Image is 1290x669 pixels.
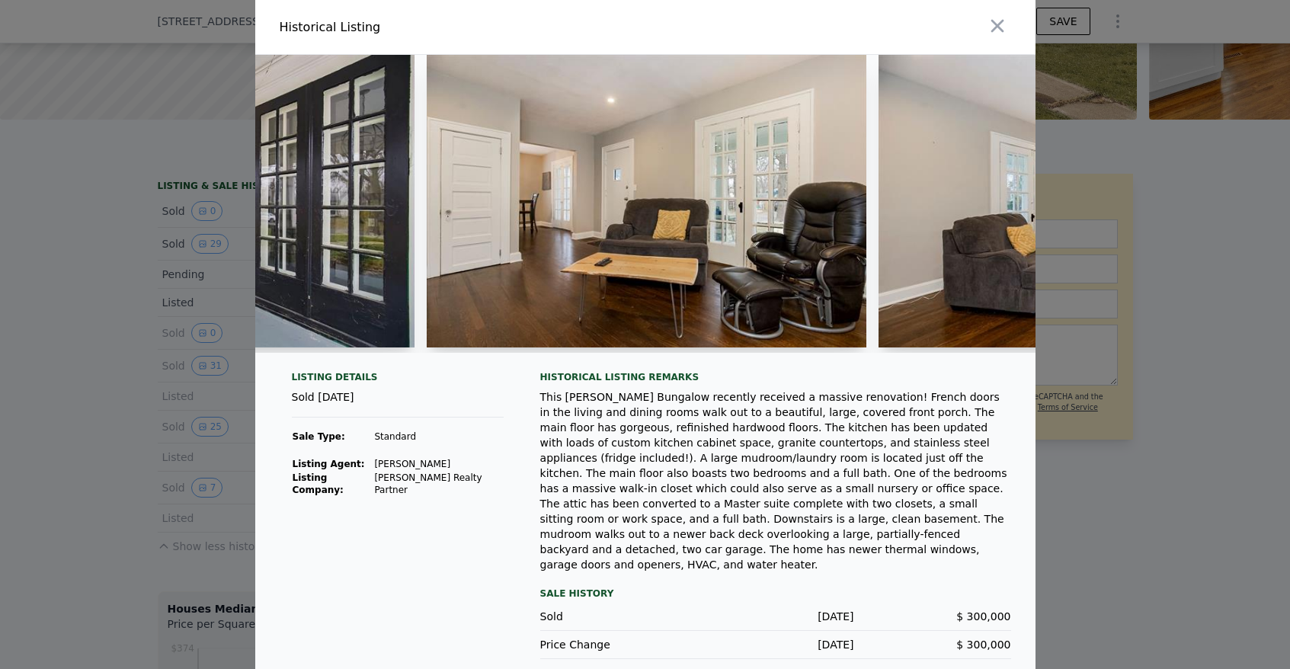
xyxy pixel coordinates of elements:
[427,55,866,347] img: Property Img
[293,431,345,442] strong: Sale Type:
[280,18,639,37] div: Historical Listing
[540,637,697,652] div: Price Change
[540,389,1011,572] div: This [PERSON_NAME] Bungalow recently received a massive renovation! French doors in the living an...
[540,371,1011,383] div: Historical Listing remarks
[697,609,854,624] div: [DATE]
[373,430,503,443] td: Standard
[292,371,504,389] div: Listing Details
[956,639,1010,651] span: $ 300,000
[540,584,1011,603] div: Sale History
[373,471,503,497] td: [PERSON_NAME] Realty Partner
[293,459,365,469] strong: Listing Agent:
[956,610,1010,623] span: $ 300,000
[292,389,504,418] div: Sold [DATE]
[540,609,697,624] div: Sold
[697,637,854,652] div: [DATE]
[293,472,344,495] strong: Listing Company:
[373,457,503,471] td: [PERSON_NAME]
